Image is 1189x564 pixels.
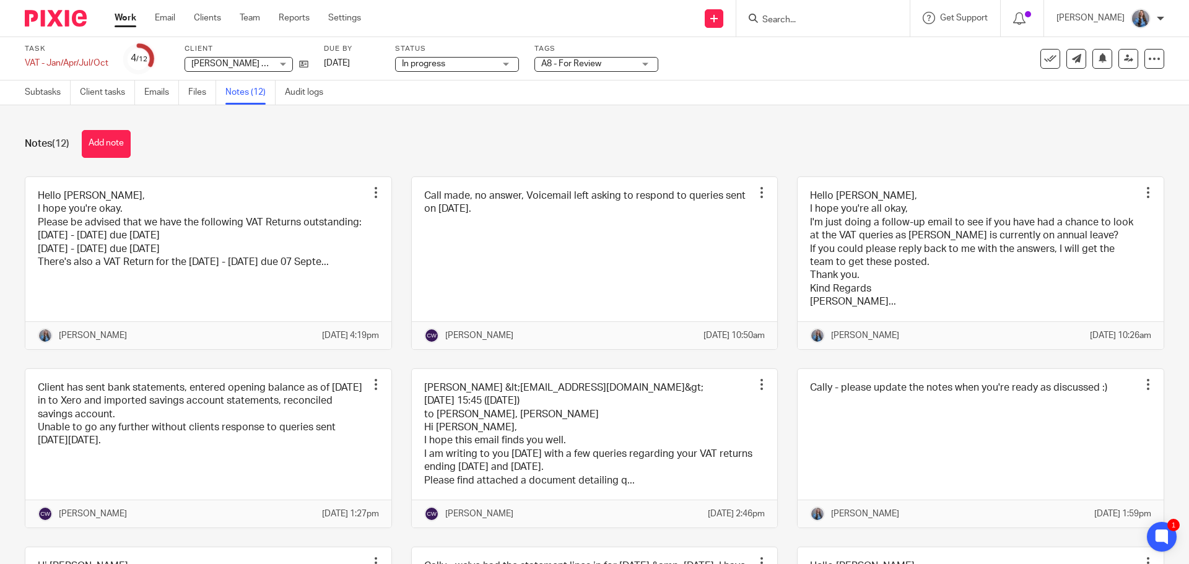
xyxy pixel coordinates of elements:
p: [PERSON_NAME] [59,329,127,342]
img: Amanda-scaled.jpg [810,506,825,521]
div: VAT - Jan/Apr/Jul/Oct [25,57,108,69]
label: Due by [324,44,380,54]
small: /12 [136,56,147,63]
p: [DATE] 1:27pm [322,508,379,520]
label: Status [395,44,519,54]
a: Client tasks [80,80,135,105]
img: Amanda-scaled.jpg [1131,9,1151,28]
p: [PERSON_NAME] [1056,12,1125,24]
button: Add note [82,130,131,158]
span: (12) [52,139,69,149]
a: Notes (12) [225,80,276,105]
img: Pixie [25,10,87,27]
p: [PERSON_NAME] [831,329,899,342]
img: svg%3E [424,328,439,343]
img: svg%3E [38,506,53,521]
a: Team [240,12,260,24]
a: Work [115,12,136,24]
span: [PERSON_NAME] Ltd [191,59,274,68]
p: [PERSON_NAME] [445,508,513,520]
label: Tags [534,44,658,54]
img: svg%3E [424,506,439,521]
img: Amanda-scaled.jpg [810,328,825,343]
input: Search [761,15,873,26]
a: Clients [194,12,221,24]
h1: Notes [25,137,69,150]
img: Amanda-scaled.jpg [38,328,53,343]
span: In progress [402,59,445,68]
a: Email [155,12,175,24]
p: [PERSON_NAME] [445,329,513,342]
div: 4 [131,51,147,66]
a: Audit logs [285,80,333,105]
a: Emails [144,80,179,105]
p: [DATE] 2:46pm [708,508,765,520]
p: [DATE] 10:26am [1090,329,1151,342]
p: [DATE] 10:50am [703,329,765,342]
label: Task [25,44,108,54]
a: Settings [328,12,361,24]
p: [DATE] 1:59pm [1094,508,1151,520]
div: 1 [1167,519,1180,531]
p: [PERSON_NAME] [59,508,127,520]
p: [DATE] 4:19pm [322,329,379,342]
a: Files [188,80,216,105]
span: [DATE] [324,59,350,67]
p: [PERSON_NAME] [831,508,899,520]
span: Get Support [940,14,988,22]
a: Reports [279,12,310,24]
span: A8 - For Review [541,59,601,68]
a: Subtasks [25,80,71,105]
label: Client [185,44,308,54]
